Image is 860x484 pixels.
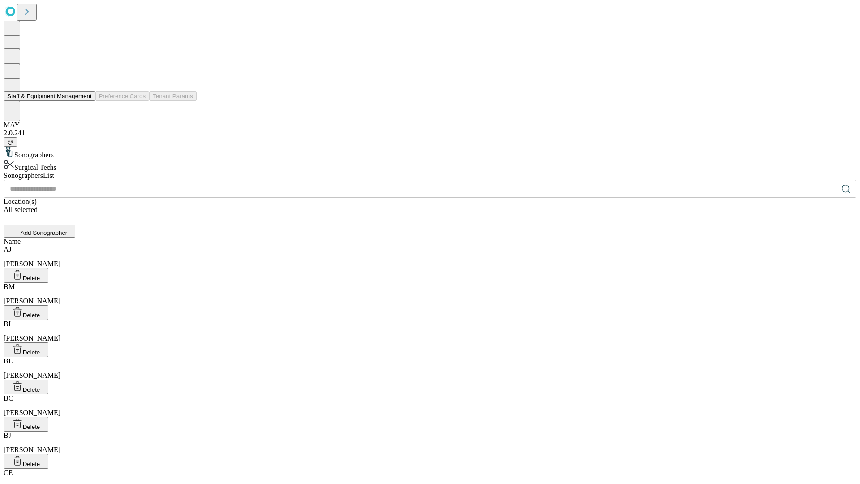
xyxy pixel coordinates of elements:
[4,268,48,283] button: Delete
[4,121,856,129] div: MAY
[4,342,48,357] button: Delete
[4,246,12,253] span: AJ
[23,386,40,393] span: Delete
[7,138,13,145] span: @
[4,147,856,159] div: Sonographers
[4,206,856,214] div: All selected
[4,305,48,320] button: Delete
[21,229,67,236] span: Add Sonographer
[4,129,856,137] div: 2.0.241
[4,246,856,268] div: [PERSON_NAME]
[23,423,40,430] span: Delete
[4,357,13,365] span: BL
[23,349,40,356] span: Delete
[23,461,40,467] span: Delete
[4,137,17,147] button: @
[4,417,48,432] button: Delete
[4,159,856,172] div: Surgical Techs
[23,312,40,319] span: Delete
[4,91,95,101] button: Staff & Equipment Management
[4,469,13,476] span: CE
[4,283,15,290] span: BM
[149,91,197,101] button: Tenant Params
[4,394,13,402] span: BC
[4,380,48,394] button: Delete
[23,275,40,281] span: Delete
[4,198,37,205] span: Location(s)
[4,432,856,454] div: [PERSON_NAME]
[4,454,48,469] button: Delete
[4,225,75,238] button: Add Sonographer
[4,394,856,417] div: [PERSON_NAME]
[95,91,149,101] button: Preference Cards
[4,357,856,380] div: [PERSON_NAME]
[4,432,11,439] span: BJ
[4,238,856,246] div: Name
[4,320,11,328] span: BI
[4,283,856,305] div: [PERSON_NAME]
[4,172,856,180] div: Sonographers List
[4,320,856,342] div: [PERSON_NAME]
